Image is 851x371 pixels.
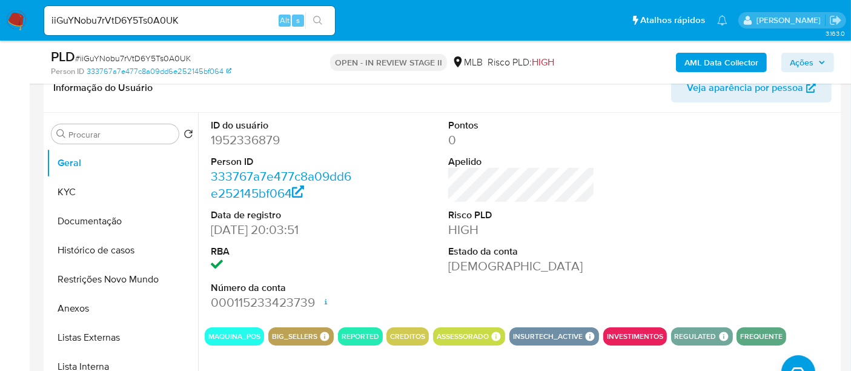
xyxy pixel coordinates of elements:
[829,14,842,27] a: Sair
[47,207,198,236] button: Documentação
[532,55,554,69] span: HIGH
[305,12,330,29] button: search-icon
[684,53,758,72] b: AML Data Collector
[47,236,198,265] button: Histórico de casos
[448,132,595,149] dd: 0
[47,178,198,207] button: KYC
[211,132,357,149] dd: 1952336879
[781,53,834,72] button: Ações
[47,149,198,178] button: Geral
[211,119,357,132] dt: ID do usuário
[211,167,351,202] a: 333767a7e477c8a09dd6e252145bf064
[51,66,84,77] b: Person ID
[87,66,231,77] a: 333767a7e477c8a09dd6e252145bf064
[790,53,813,72] span: Ações
[211,209,357,222] dt: Data de registro
[448,221,595,238] dd: HIGH
[640,14,705,27] span: Atalhos rápidos
[280,15,290,26] span: Alt
[296,15,300,26] span: s
[448,258,595,275] dd: [DEMOGRAPHIC_DATA]
[330,54,447,71] p: OPEN - IN REVIEW STAGE II
[676,53,767,72] button: AML Data Collector
[448,209,595,222] dt: Risco PLD
[51,47,75,66] b: PLD
[826,28,845,38] span: 3.163.0
[44,13,335,28] input: Pesquise usuários ou casos...
[211,281,357,295] dt: Número da conta
[687,73,803,102] span: Veja aparência por pessoa
[211,155,357,169] dt: Person ID
[448,119,595,132] dt: Pontos
[211,221,357,238] dd: [DATE] 20:03:51
[717,15,727,25] a: Notificações
[53,82,153,94] h1: Informação do Usuário
[47,294,198,323] button: Anexos
[448,155,595,169] dt: Apelido
[47,323,198,352] button: Listas Externas
[757,15,825,26] p: erico.trevizan@mercadopago.com.br
[75,52,191,64] span: # iiGuYNobu7rVtD6Y5Ts0A0UK
[211,294,357,311] dd: 000115233423739
[47,265,198,294] button: Restrições Novo Mundo
[56,129,66,139] button: Procurar
[448,245,595,258] dt: Estado da conta
[452,56,483,69] div: MLB
[68,129,174,140] input: Procurar
[488,56,554,69] span: Risco PLD:
[671,73,832,102] button: Veja aparência por pessoa
[184,129,193,142] button: Retornar ao pedido padrão
[211,245,357,258] dt: RBA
